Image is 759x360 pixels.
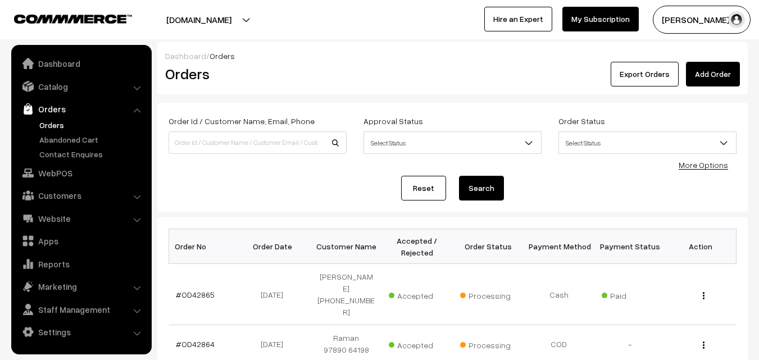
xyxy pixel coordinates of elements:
a: More Options [679,160,728,170]
th: Order Date [240,229,311,264]
button: Export Orders [611,62,679,86]
button: Search [459,176,504,200]
span: Select Status [559,133,736,153]
a: Abandoned Cart [37,134,148,145]
span: Processing [460,287,516,302]
img: Menu [703,341,705,349]
td: [PERSON_NAME] [PHONE_NUMBER] [311,264,381,325]
span: Select Status [558,131,737,154]
th: Payment Status [594,229,665,264]
a: #OD42864 [176,339,215,349]
a: Dashboard [165,51,206,61]
div: / [165,50,740,62]
td: [DATE] [240,264,311,325]
span: Processing [460,336,516,351]
a: WebPOS [14,163,148,183]
a: Orders [14,99,148,119]
img: Menu [703,292,705,299]
a: Reports [14,254,148,274]
span: Accepted [389,336,445,351]
a: Settings [14,322,148,342]
th: Accepted / Rejected [381,229,452,264]
a: Apps [14,231,148,251]
a: Contact Enquires [37,148,148,160]
a: Staff Management [14,299,148,320]
a: Catalog [14,76,148,97]
td: Cash [524,264,594,325]
button: [DOMAIN_NAME] [127,6,271,34]
label: Approval Status [363,115,423,127]
a: Dashboard [14,53,148,74]
a: Hire an Expert [484,7,552,31]
a: Add Order [686,62,740,86]
label: Order Id / Customer Name, Email, Phone [169,115,315,127]
a: COMMMERCE [14,11,112,25]
h2: Orders [165,65,346,83]
span: Paid [602,287,658,302]
a: Reset [401,176,446,200]
th: Order Status [453,229,524,264]
input: Order Id / Customer Name / Customer Email / Customer Phone [169,131,347,154]
a: Marketing [14,276,148,297]
th: Action [665,229,736,264]
th: Order No [169,229,240,264]
button: [PERSON_NAME] s… [653,6,751,34]
a: Customers [14,185,148,206]
span: Orders [210,51,235,61]
img: COMMMERCE [14,15,132,23]
label: Order Status [558,115,605,127]
th: Customer Name [311,229,381,264]
a: Website [14,208,148,229]
th: Payment Method [524,229,594,264]
img: user [728,11,745,28]
a: #OD42865 [176,290,215,299]
span: Select Status [363,131,542,154]
a: Orders [37,119,148,131]
span: Accepted [389,287,445,302]
a: My Subscription [562,7,639,31]
span: Select Status [364,133,541,153]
